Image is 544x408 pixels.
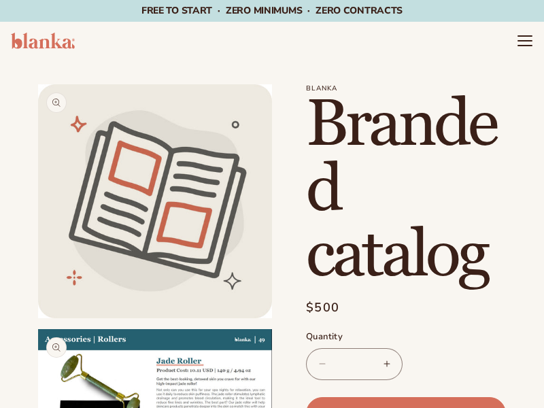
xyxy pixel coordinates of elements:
[517,33,533,49] summary: Menu
[306,84,506,92] p: Blanka
[306,299,339,317] span: $500
[306,330,506,344] label: Quantity
[141,4,403,17] span: Free to start · ZERO minimums · ZERO contracts
[306,92,506,288] h1: Branded catalog
[11,33,75,49] img: logo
